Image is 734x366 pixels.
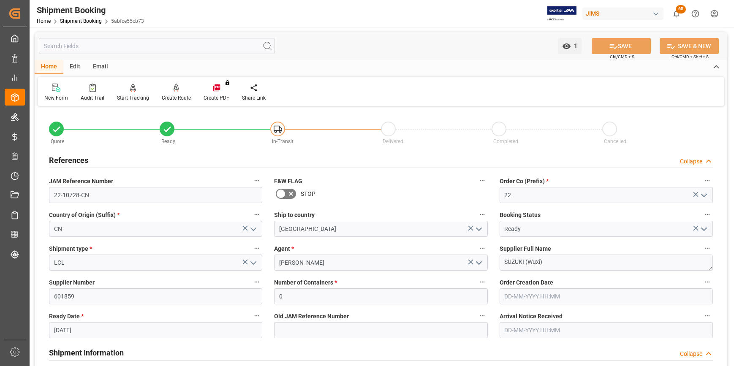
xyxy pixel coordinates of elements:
div: Shipment Booking [37,4,144,16]
div: Edit [63,60,87,74]
div: Create Route [162,94,191,102]
span: Order Co (Prefix) [500,177,549,186]
span: Country of Origin (Suffix) [49,211,120,220]
div: Audit Trail [81,94,104,102]
button: open menu [472,222,484,236]
div: New Form [44,94,68,102]
button: open menu [472,256,484,269]
img: Exertis%20JAM%20-%20Email%20Logo.jpg_1722504956.jpg [547,6,576,21]
span: Old JAM Reference Number [274,312,349,321]
span: Ready [161,138,175,144]
button: Ready Date * [251,310,262,321]
button: open menu [247,222,259,236]
a: Shipment Booking [60,18,102,24]
span: 65 [676,5,686,14]
button: Supplier Number [251,277,262,287]
span: Ready Date [49,312,84,321]
button: SAVE & NEW [660,38,719,54]
span: Ctrl/CMD + S [610,54,634,60]
button: Ship to country [477,209,488,220]
span: Shipment type [49,244,92,253]
div: Start Tracking [117,94,149,102]
button: open menu [697,222,710,236]
button: Shipment type * [251,243,262,254]
span: Supplier Full Name [500,244,551,253]
button: Old JAM Reference Number [477,310,488,321]
input: DD-MM-YYYY HH:MM [500,288,713,304]
button: Help Center [686,4,705,23]
button: show 65 new notifications [667,4,686,23]
button: Arrival Notice Received [702,310,713,321]
button: open menu [247,256,259,269]
button: Supplier Full Name [702,243,713,254]
button: JAM Reference Number [251,175,262,186]
button: Booking Status [702,209,713,220]
span: Delivered [383,138,403,144]
span: In-Transit [272,138,294,144]
span: F&W FLAG [274,177,302,186]
h2: References [49,155,88,166]
span: Agent [274,244,294,253]
a: Home [37,18,51,24]
div: JIMS [582,8,663,20]
input: DD-MM-YYYY [49,322,262,338]
span: STOP [301,190,315,198]
span: Ctrl/CMD + Shift + S [671,54,709,60]
h2: Shipment Information [49,347,124,358]
button: F&W FLAG [477,175,488,186]
span: Number of Containers [274,278,337,287]
span: Cancelled [604,138,626,144]
div: Email [87,60,114,74]
button: Order Co (Prefix) * [702,175,713,186]
span: Ship to country [274,211,315,220]
span: Order Creation Date [500,278,553,287]
button: Agent * [477,243,488,254]
button: JIMS [582,5,667,22]
span: Arrival Notice Received [500,312,563,321]
button: SAVE [592,38,651,54]
span: Supplier Number [49,278,95,287]
textarea: SUZUKI (Wuxi) [500,255,713,271]
button: Number of Containers * [477,277,488,287]
span: Completed [493,138,518,144]
div: Home [35,60,63,74]
div: Share Link [242,94,266,102]
span: Quote [51,138,64,144]
button: open menu [558,38,582,54]
button: Country of Origin (Suffix) * [251,209,262,220]
button: Order Creation Date [702,277,713,287]
span: 1 [571,42,577,49]
input: DD-MM-YYYY HH:MM [500,322,713,338]
input: Type to search/select [49,221,262,237]
div: Collapse [680,157,702,166]
span: JAM Reference Number [49,177,113,186]
input: Search Fields [39,38,275,54]
button: open menu [697,189,710,202]
span: Booking Status [500,211,541,220]
div: Collapse [680,350,702,358]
